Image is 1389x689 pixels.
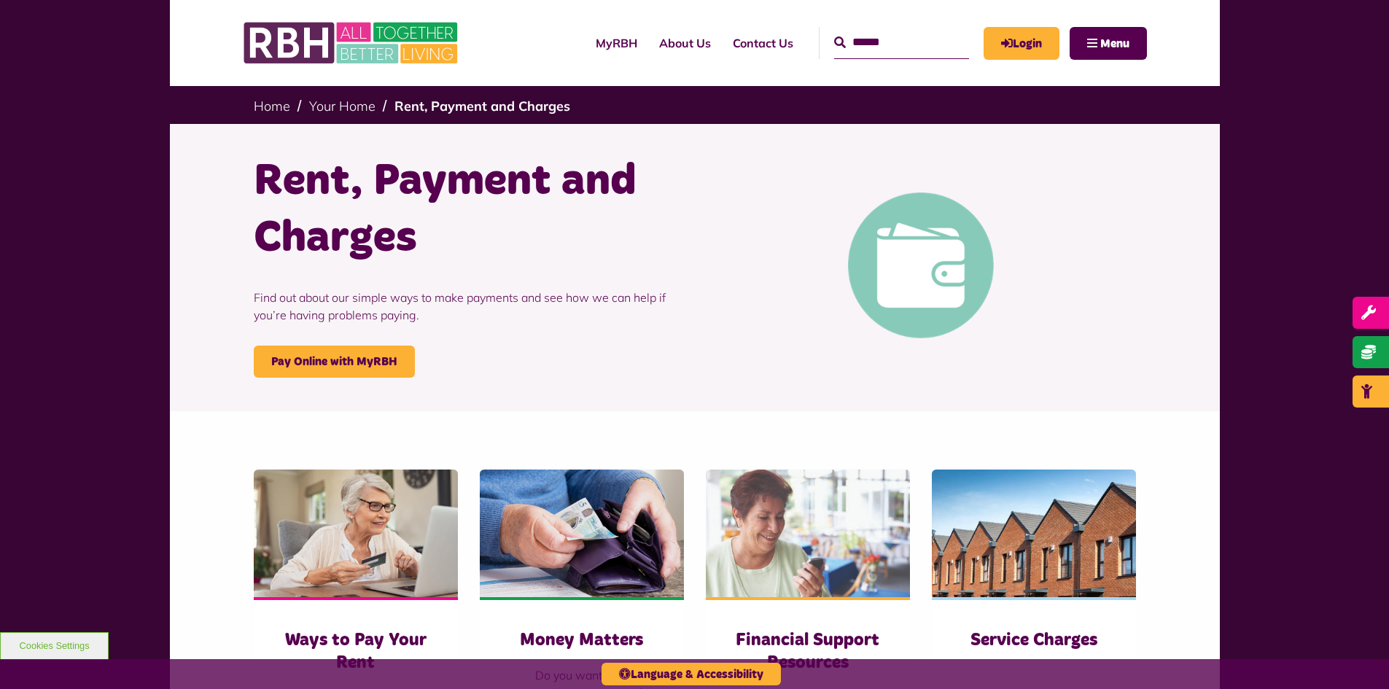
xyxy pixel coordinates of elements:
[394,98,570,114] a: Rent, Payment and Charges
[1323,623,1389,689] iframe: Netcall Web Assistant for live chat
[254,470,458,597] img: Old Woman Paying Bills Online J745CDU
[254,98,290,114] a: Home
[722,23,804,63] a: Contact Us
[735,629,881,674] h3: Financial Support Resources
[309,98,376,114] a: Your Home
[961,629,1107,652] h3: Service Charges
[283,629,429,674] h3: Ways to Pay Your Rent
[706,470,910,597] img: 200284549 001
[509,629,655,652] h3: Money Matters
[1100,38,1129,50] span: Menu
[1070,27,1147,60] button: Navigation
[243,15,462,71] img: RBH
[648,23,722,63] a: About Us
[602,663,781,685] button: Language & Accessibility
[254,153,684,267] h1: Rent, Payment and Charges
[254,267,684,346] p: Find out about our simple ways to make payments and see how we can help if you’re having problems...
[254,346,415,378] a: Pay Online with MyRBH
[848,192,994,338] img: Pay Rent
[585,23,648,63] a: MyRBH
[984,27,1059,60] a: MyRBH
[932,470,1136,597] img: RBH homes in Lower Falinge with a blue sky
[480,470,684,597] img: Money 1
